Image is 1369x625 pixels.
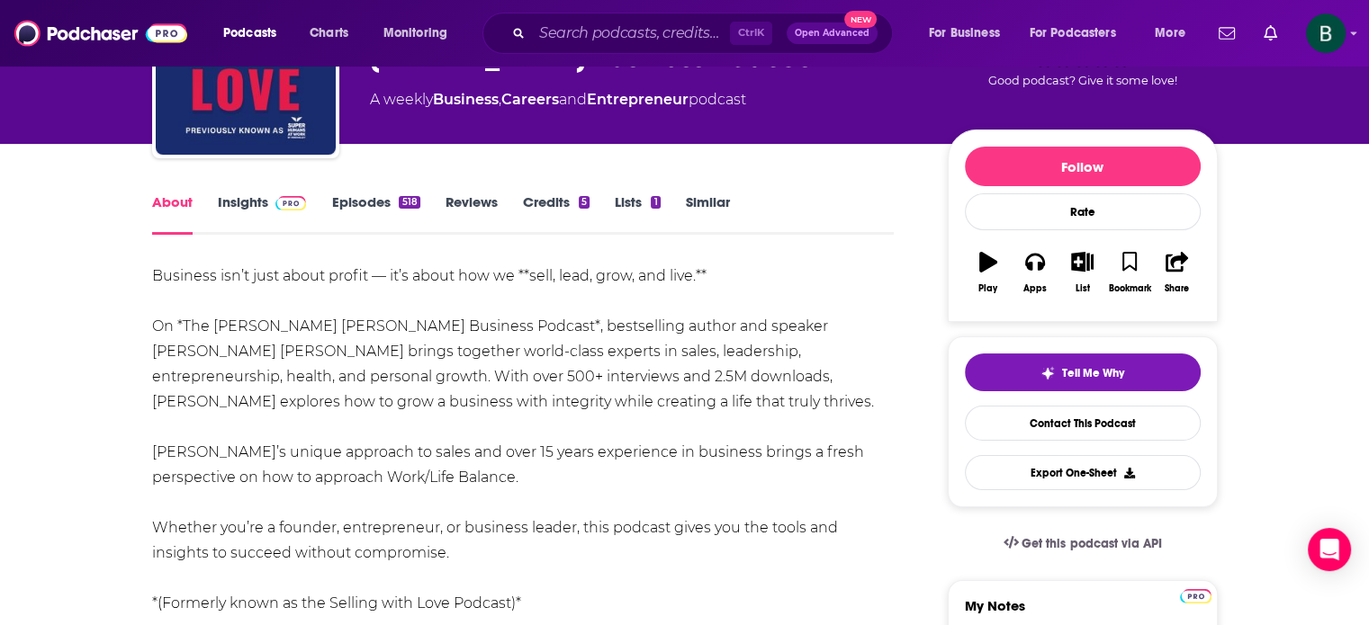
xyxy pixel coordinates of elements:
[615,193,660,235] a: Lists1
[929,21,1000,46] span: For Business
[1022,536,1161,551] span: Get this podcast via API
[152,263,895,616] div: Business isn’t just about profit — it’s about how we **sell, lead, grow, and live.** On *The [PER...
[1306,13,1346,53] button: Show profile menu
[989,522,1176,566] a: Get this podcast via API
[1211,18,1242,49] a: Show notifications dropdown
[501,91,559,108] a: Careers
[1180,586,1211,603] a: Pro website
[916,19,1022,48] button: open menu
[1076,283,1090,294] div: List
[1306,13,1346,53] img: User Profile
[559,91,587,108] span: and
[1018,19,1142,48] button: open menu
[978,283,997,294] div: Play
[532,19,730,48] input: Search podcasts, credits, & more...
[1308,528,1351,571] div: Open Intercom Messenger
[579,196,590,209] div: 5
[1012,240,1058,305] button: Apps
[298,19,359,48] a: Charts
[787,22,878,44] button: Open AdvancedNew
[1180,589,1211,603] img: Podchaser Pro
[730,22,772,45] span: Ctrl K
[371,19,471,48] button: open menu
[370,89,746,111] div: A weekly podcast
[965,353,1201,391] button: tell me why sparkleTell Me Why
[1256,18,1284,49] a: Show notifications dropdown
[1165,283,1189,294] div: Share
[988,74,1177,87] span: Good podcast? Give it some love!
[500,13,910,54] div: Search podcasts, credits, & more...
[399,196,419,209] div: 518
[1040,366,1055,380] img: tell me why sparkle
[523,193,590,235] a: Credits5
[965,240,1012,305] button: Play
[1062,366,1124,380] span: Tell Me Why
[1030,21,1116,46] span: For Podcasters
[1108,283,1150,294] div: Bookmark
[587,91,689,108] a: Entrepreneur
[331,193,419,235] a: Episodes518
[218,193,307,235] a: InsightsPodchaser Pro
[795,29,869,38] span: Open Advanced
[844,11,877,28] span: New
[1058,240,1105,305] button: List
[965,455,1201,490] button: Export One-Sheet
[965,406,1201,441] a: Contact This Podcast
[965,147,1201,186] button: Follow
[499,91,501,108] span: ,
[651,196,660,209] div: 1
[1106,240,1153,305] button: Bookmark
[310,21,348,46] span: Charts
[1306,13,1346,53] span: Logged in as betsy46033
[446,193,498,235] a: Reviews
[14,16,187,50] img: Podchaser - Follow, Share and Rate Podcasts
[1153,240,1200,305] button: Share
[152,193,193,235] a: About
[1023,283,1047,294] div: Apps
[1155,21,1185,46] span: More
[686,193,730,235] a: Similar
[223,21,276,46] span: Podcasts
[1142,19,1208,48] button: open menu
[383,21,447,46] span: Monitoring
[965,193,1201,230] div: Rate
[433,91,499,108] a: Business
[275,196,307,210] img: Podchaser Pro
[211,19,300,48] button: open menu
